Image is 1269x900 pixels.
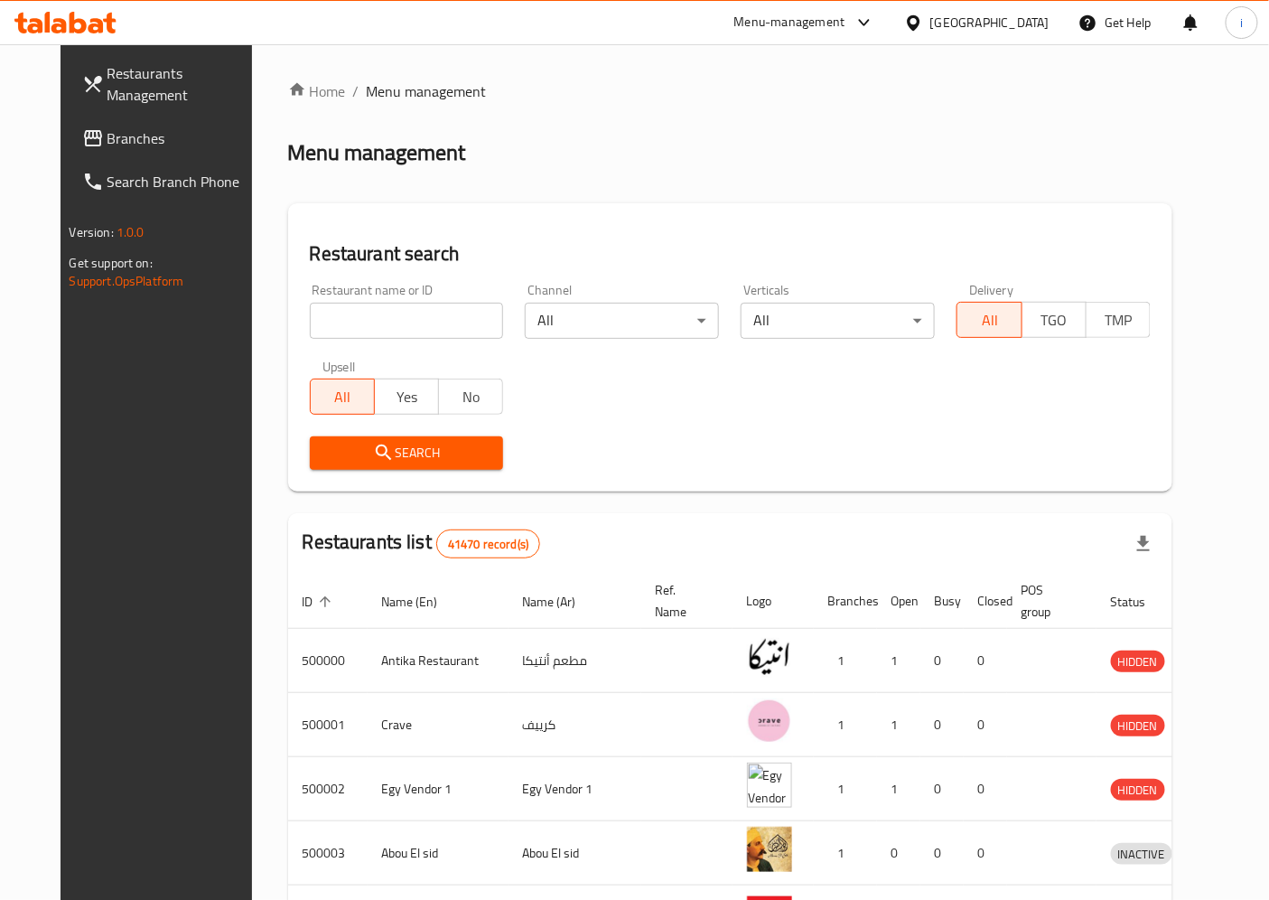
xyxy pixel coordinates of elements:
[814,757,877,821] td: 1
[747,634,792,680] img: Antika Restaurant
[438,379,503,415] button: No
[374,379,439,415] button: Yes
[1030,307,1079,333] span: TGO
[509,629,641,693] td: مطعم أنتيكا
[437,536,539,553] span: 41470 record(s)
[1111,652,1165,672] span: HIDDEN
[1094,307,1143,333] span: TMP
[288,821,368,886] td: 500003
[1022,302,1087,338] button: TGO
[747,827,792,872] img: Abou El sid
[964,629,1007,693] td: 0
[1111,591,1170,613] span: Status
[509,757,641,821] td: Egy Vendor 1
[436,530,540,558] div: Total records count
[68,52,273,117] a: Restaurants Management
[1111,779,1165,801] div: HIDDEN
[920,757,964,821] td: 0
[1111,716,1165,736] span: HIDDEN
[920,629,964,693] td: 0
[117,220,145,244] span: 1.0.0
[288,693,368,757] td: 500001
[68,117,273,160] a: Branches
[310,303,504,339] input: Search for restaurant name or ID..
[310,240,1152,267] h2: Restaurant search
[1240,13,1243,33] span: i
[107,171,258,192] span: Search Branch Phone
[964,821,1007,886] td: 0
[318,384,368,410] span: All
[877,574,920,629] th: Open
[920,821,964,886] td: 0
[368,821,509,886] td: Abou El sid
[288,757,368,821] td: 500002
[368,629,509,693] td: Antika Restaurant
[368,757,509,821] td: Egy Vendor 1
[382,591,462,613] span: Name (En)
[303,591,337,613] span: ID
[509,821,641,886] td: Abou El sid
[1022,579,1075,623] span: POS group
[509,693,641,757] td: كرييف
[814,693,877,757] td: 1
[741,303,935,339] div: All
[367,80,487,102] span: Menu management
[877,757,920,821] td: 1
[288,138,466,167] h2: Menu management
[382,384,432,410] span: Yes
[288,80,346,102] a: Home
[814,574,877,629] th: Branches
[68,160,273,203] a: Search Branch Phone
[288,629,368,693] td: 500000
[446,384,496,410] span: No
[656,579,711,623] span: Ref. Name
[70,251,153,275] span: Get support on:
[1122,522,1165,566] div: Export file
[523,591,600,613] span: Name (Ar)
[1111,844,1172,865] span: INACTIVE
[920,693,964,757] td: 0
[107,127,258,149] span: Branches
[747,698,792,744] img: Crave
[525,303,719,339] div: All
[70,220,114,244] span: Version:
[930,13,1050,33] div: [GEOGRAPHIC_DATA]
[368,693,509,757] td: Crave
[964,693,1007,757] td: 0
[964,757,1007,821] td: 0
[920,574,964,629] th: Busy
[288,80,1173,102] nav: breadcrumb
[310,436,504,470] button: Search
[310,379,375,415] button: All
[877,821,920,886] td: 0
[747,763,792,808] img: Egy Vendor 1
[964,574,1007,629] th: Closed
[814,821,877,886] td: 1
[956,302,1022,338] button: All
[732,574,814,629] th: Logo
[734,12,845,33] div: Menu-management
[70,269,184,293] a: Support.OpsPlatform
[107,62,258,106] span: Restaurants Management
[1111,715,1165,736] div: HIDDEN
[1086,302,1151,338] button: TMP
[324,442,490,464] span: Search
[322,361,356,373] label: Upsell
[303,529,541,558] h2: Restaurants list
[353,80,359,102] li: /
[814,629,877,693] td: 1
[877,693,920,757] td: 1
[969,284,1014,296] label: Delivery
[877,629,920,693] td: 1
[1111,780,1165,801] span: HIDDEN
[1111,843,1172,865] div: INACTIVE
[965,307,1014,333] span: All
